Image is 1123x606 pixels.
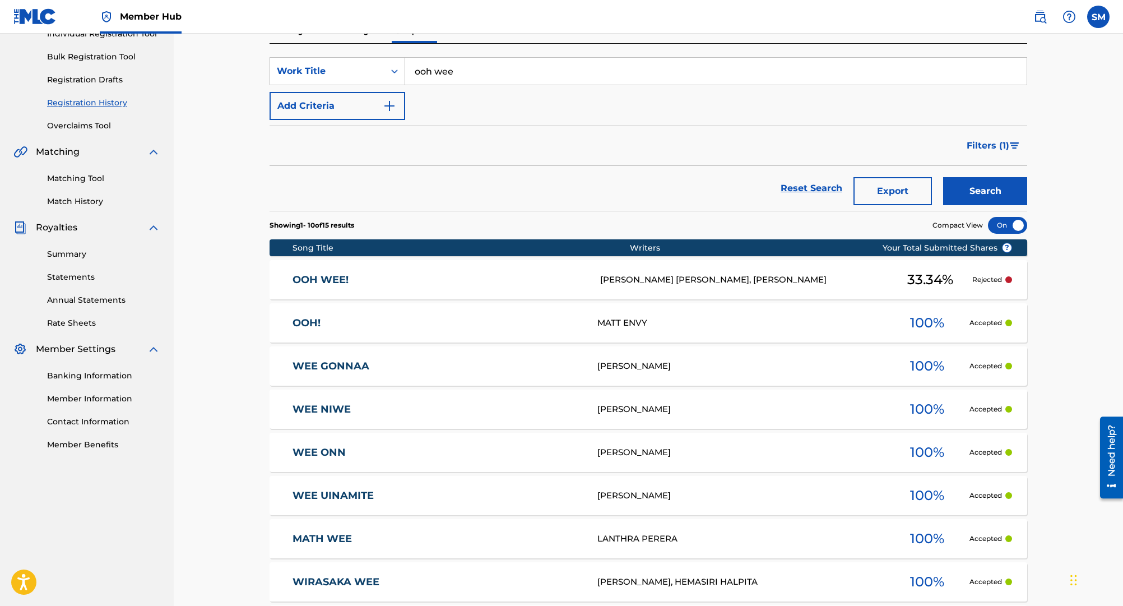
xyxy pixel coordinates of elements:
[969,577,1002,587] p: Accepted
[47,317,160,329] a: Rate Sheets
[910,442,944,462] span: 100 %
[597,489,885,502] div: [PERSON_NAME]
[597,533,885,545] div: LANTHRA PERERA
[910,529,944,549] span: 100 %
[47,439,160,451] a: Member Benefits
[36,343,115,356] span: Member Settings
[1010,142,1019,149] img: filter
[47,120,160,132] a: Overclaims Tool
[1003,243,1011,252] span: ?
[597,360,885,373] div: [PERSON_NAME]
[47,74,160,86] a: Registration Drafts
[600,274,888,286] div: [PERSON_NAME] [PERSON_NAME], [PERSON_NAME]
[597,317,885,330] div: MATT ENVY
[47,97,160,109] a: Registration History
[293,360,583,373] a: WEE GONNAA
[47,196,160,207] a: Match History
[969,491,1002,501] p: Accepted
[270,220,354,230] p: Showing 1 - 10 of 15 results
[293,446,583,459] a: WEE ONN
[147,343,160,356] img: expand
[972,275,1002,285] p: Rejected
[293,576,583,589] a: WIRASAKA WEE
[1029,6,1051,28] a: Public Search
[932,220,983,230] span: Compact View
[13,343,27,356] img: Member Settings
[147,221,160,234] img: expand
[967,139,1009,152] span: Filters ( 1 )
[597,403,885,416] div: [PERSON_NAME]
[47,393,160,405] a: Member Information
[1092,412,1123,502] iframe: Resource Center
[907,270,953,290] span: 33.34 %
[910,399,944,419] span: 100 %
[293,533,583,545] a: MATH WEE
[293,489,583,502] a: WEE UINAMITE
[910,485,944,506] span: 100 %
[597,446,885,459] div: [PERSON_NAME]
[100,10,113,24] img: Top Rightsholder
[13,8,57,25] img: MLC Logo
[47,271,160,283] a: Statements
[47,294,160,306] a: Annual Statements
[969,447,1002,457] p: Accepted
[597,576,885,589] div: [PERSON_NAME], HEMASIRI HALPITA
[293,242,630,254] div: Song Title
[883,242,1012,254] span: Your Total Submitted Shares
[47,28,160,40] a: Individual Registration Tool
[910,572,944,592] span: 100 %
[1058,6,1080,28] div: Help
[910,356,944,376] span: 100 %
[910,313,944,333] span: 100 %
[853,177,932,205] button: Export
[47,51,160,63] a: Bulk Registration Tool
[36,145,80,159] span: Matching
[1087,6,1110,28] div: User Menu
[383,99,396,113] img: 9d2ae6d4665cec9f34b9.svg
[147,145,160,159] img: expand
[1067,552,1123,606] iframe: Chat Widget
[277,64,378,78] div: Work Title
[13,221,27,234] img: Royalties
[47,248,160,260] a: Summary
[47,173,160,184] a: Matching Tool
[969,534,1002,544] p: Accepted
[293,274,586,286] a: OOH WEE!
[293,403,583,416] a: WEE NIWE
[630,242,918,254] div: Writers
[47,370,160,382] a: Banking Information
[1070,563,1077,597] div: Drag
[969,361,1002,371] p: Accepted
[775,176,848,201] a: Reset Search
[1062,10,1076,24] img: help
[270,57,1027,211] form: Search Form
[13,145,27,159] img: Matching
[293,317,583,330] a: OOH!
[969,318,1002,328] p: Accepted
[120,10,182,23] span: Member Hub
[960,132,1027,160] button: Filters (1)
[36,221,77,234] span: Royalties
[969,404,1002,414] p: Accepted
[943,177,1027,205] button: Search
[47,416,160,428] a: Contact Information
[1033,10,1047,24] img: search
[270,92,405,120] button: Add Criteria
